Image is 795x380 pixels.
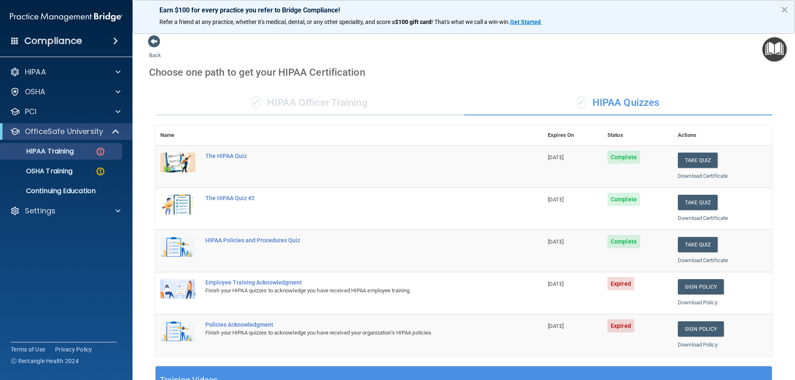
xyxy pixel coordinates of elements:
div: HIPAA Policies and Procedures Quiz [205,237,501,244]
div: The HIPAA Quiz #2 [205,195,501,201]
button: Take Quiz [678,153,718,168]
a: Download Policy [678,342,718,348]
a: Download Certificate [678,257,728,263]
div: Finish your HIPAA quizzes to acknowledge you have received HIPAA employee training. [205,286,501,296]
span: ✓ [577,96,586,109]
a: Sign Policy [678,279,724,294]
p: Earn $100 for every practice you refer to Bridge Compliance! [159,6,768,14]
span: Expired [607,319,634,332]
button: Open Resource Center [762,37,787,62]
span: Refer a friend at any practice, whether it's medical, dental, or any other speciality, and score a [159,19,395,25]
span: [DATE] [548,323,564,329]
button: Close [781,3,788,16]
img: warning-circle.0cc9ac19.png [95,166,106,177]
div: HIPAA Quizzes [464,91,772,115]
div: The HIPAA Quiz [205,153,501,159]
div: Choose one path to get your HIPAA Certification [149,60,778,84]
div: Finish your HIPAA quizzes to acknowledge you have received your organization’s HIPAA policies. [205,328,501,338]
th: Status [602,125,673,146]
a: OSHA [10,87,120,97]
div: HIPAA Officer Training [155,91,464,115]
img: PMB logo [10,9,123,25]
p: HIPAA [25,67,46,77]
span: ✓ [251,96,260,109]
a: Sign Policy [678,321,724,337]
span: Complete [607,235,640,248]
img: danger-circle.6113f641.png [95,146,106,157]
a: Settings [10,206,120,216]
button: Take Quiz [678,237,718,252]
p: Continuing Education [5,187,118,195]
strong: Get Started [510,19,541,25]
span: [DATE] [548,154,564,160]
th: Expires On [543,125,602,146]
span: Expired [607,277,634,290]
p: Settings [25,206,55,216]
a: Back [149,42,161,58]
a: Privacy Policy [55,345,92,354]
a: Download Policy [678,299,718,306]
a: PCI [10,107,120,117]
div: Policies Acknowledgment [205,321,501,328]
a: Get Started [510,19,542,25]
span: Ⓒ Rectangle Health 2024 [11,357,79,365]
span: [DATE] [548,196,564,203]
a: HIPAA [10,67,120,77]
button: Take Quiz [678,195,718,210]
div: Employee Training Acknowledgment [205,279,501,286]
a: OfficeSafe University [10,127,120,136]
span: Complete [607,151,640,164]
span: Complete [607,193,640,206]
a: Download Certificate [678,215,728,221]
p: PCI [25,107,36,117]
p: OSHA [25,87,46,97]
span: [DATE] [548,239,564,245]
a: Terms of Use [11,345,45,354]
th: Actions [673,125,772,146]
h4: Compliance [24,35,82,47]
a: Download Certificate [678,173,728,179]
p: OfficeSafe University [25,127,103,136]
span: [DATE] [548,281,564,287]
th: Name [155,125,200,146]
p: HIPAA Training [5,147,74,155]
span: ! That's what we call a win-win. [431,19,510,25]
p: OSHA Training [5,167,72,175]
strong: $100 gift card [395,19,431,25]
